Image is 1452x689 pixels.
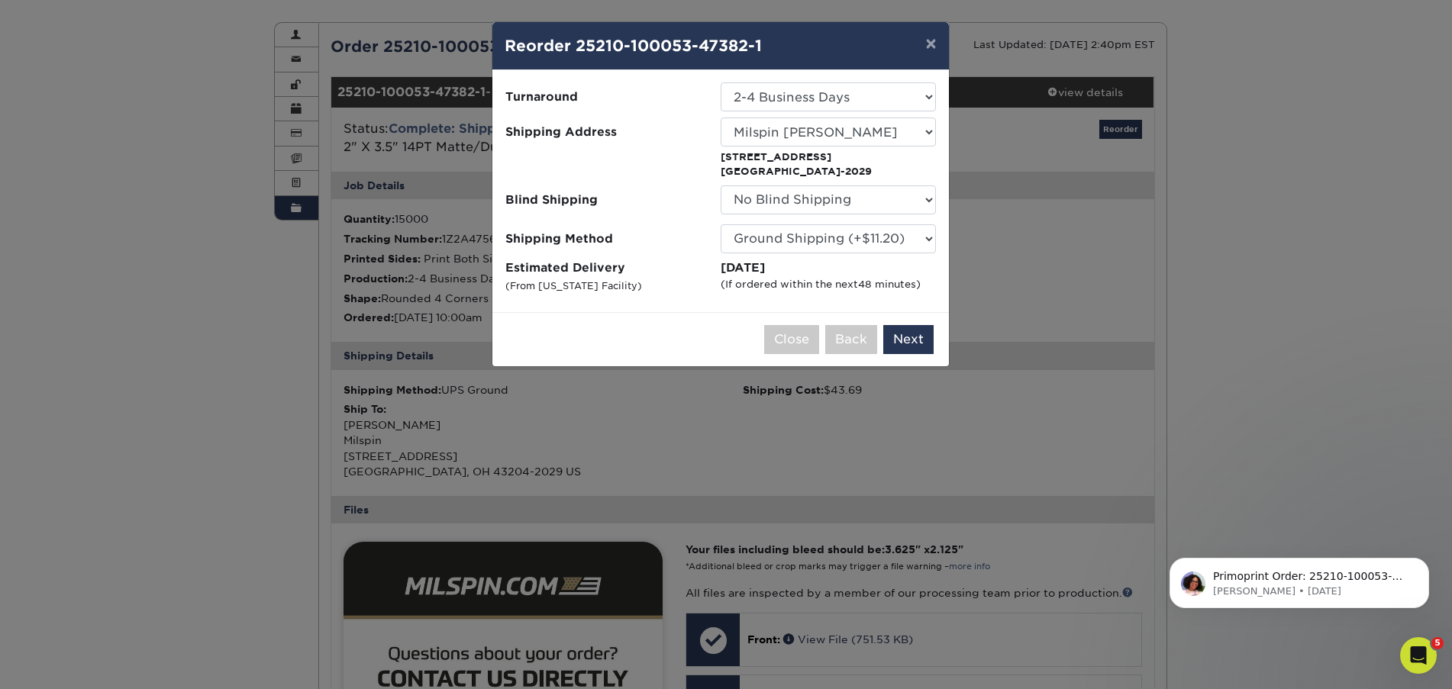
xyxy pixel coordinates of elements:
[825,325,877,354] button: Back
[34,110,59,134] img: Profile image for Avery
[1431,637,1444,649] span: 5
[721,150,936,179] p: [STREET_ADDRESS] [GEOGRAPHIC_DATA]-2029
[505,124,709,141] span: Shipping Address
[721,277,936,291] div: (If ordered within the next )
[913,22,948,65] button: ×
[721,259,936,277] div: [DATE]
[1147,462,1452,633] iframe: Intercom notifications message
[505,89,709,106] span: Turnaround
[66,123,263,137] p: Message from Avery, sent 31w ago
[505,280,642,291] small: (From [US_STATE] Facility)
[764,325,819,354] button: Close
[505,191,709,208] span: Blind Shipping
[1400,637,1437,674] iframe: Intercom live chat
[505,230,709,247] span: Shipping Method
[66,108,261,454] span: Primoprint Order: 25210-100053-47382 Good morning [PERSON_NAME], Our Quality Assurance Department...
[883,325,934,354] button: Next
[505,259,721,295] label: Estimated Delivery
[23,96,282,146] div: message notification from Avery, 31w ago. Primoprint Order: 25210-100053-47382 Good morning Scott...
[505,34,937,57] h4: Reorder 25210-100053-47382-1
[858,278,916,290] span: 48 minutes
